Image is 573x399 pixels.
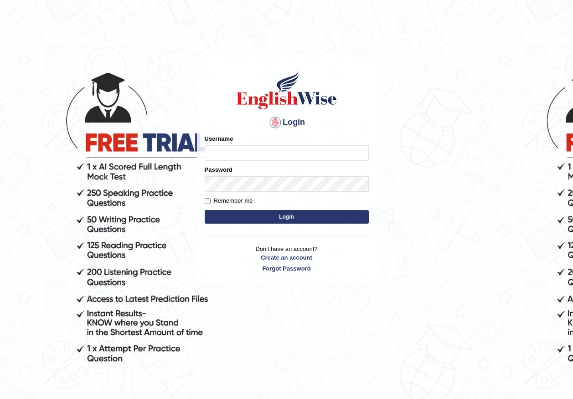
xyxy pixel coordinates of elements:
[205,245,369,273] p: Don't have an account?
[205,210,369,224] button: Login
[205,196,253,205] label: Remember me
[205,165,232,174] label: Password
[235,70,339,111] img: Logo of English Wise sign in for intelligent practice with AI
[205,198,211,204] input: Remember me
[205,115,369,130] h4: Login
[205,264,369,273] a: Forgot Password
[205,253,369,262] a: Create an account
[205,134,233,143] label: Username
